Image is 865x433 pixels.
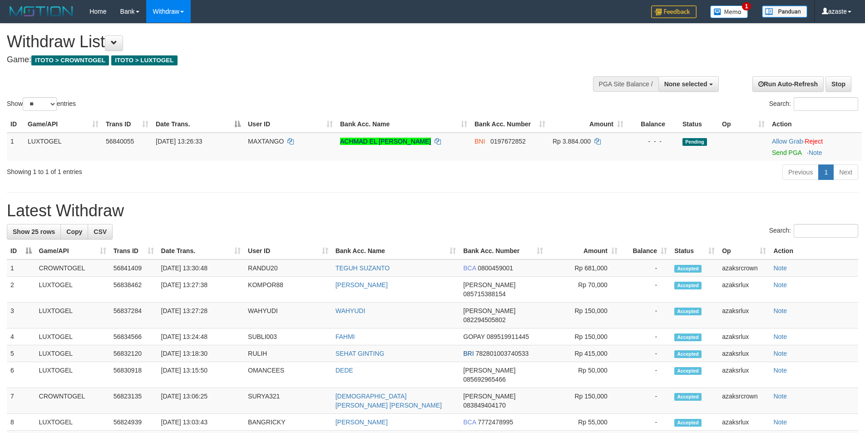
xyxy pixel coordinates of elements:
a: Reject [805,138,823,145]
img: panduan.png [762,5,807,18]
th: Balance: activate to sort column ascending [621,243,671,259]
td: LUXTOGEL [35,414,110,431]
a: Note [773,281,787,289]
h1: Withdraw List [7,33,568,51]
th: Trans ID: activate to sort column ascending [110,243,158,259]
th: Balance [627,116,679,133]
td: - [621,388,671,414]
td: - [621,414,671,431]
td: 2 [7,277,35,303]
span: ITOTO > LUXTOGEL [111,55,178,65]
td: 1 [7,133,24,161]
td: - [621,303,671,328]
td: 56823135 [110,388,158,414]
h1: Latest Withdraw [7,202,858,220]
select: Showentries [23,97,57,111]
span: Show 25 rows [13,228,55,235]
th: Bank Acc. Number: activate to sort column ascending [471,116,549,133]
span: BCA [463,264,476,272]
td: - [621,362,671,388]
img: Button%20Memo.svg [710,5,748,18]
td: azaksrcrown [718,388,770,414]
td: BANGRICKY [244,414,332,431]
td: [DATE] 13:18:30 [158,345,244,362]
th: Date Trans.: activate to sort column descending [152,116,244,133]
td: 5 [7,345,35,362]
td: [DATE] 13:30:48 [158,259,244,277]
span: Copy 0197672852 to clipboard [490,138,526,145]
td: 56838462 [110,277,158,303]
td: RANDU20 [244,259,332,277]
td: WAHYUDI [244,303,332,328]
td: LUXTOGEL [35,362,110,388]
a: Show 25 rows [7,224,61,239]
input: Search: [794,97,858,111]
td: [DATE] 13:24:48 [158,328,244,345]
span: Pending [682,138,707,146]
span: 1 [742,2,751,10]
a: [DEMOGRAPHIC_DATA][PERSON_NAME] [PERSON_NAME] [336,393,442,409]
td: [DATE] 13:27:28 [158,303,244,328]
span: Rp 3.884.000 [553,138,591,145]
a: Previous [782,164,819,180]
td: RULIH [244,345,332,362]
td: Rp 150,000 [547,388,621,414]
th: ID [7,116,24,133]
label: Search: [769,97,858,111]
a: [PERSON_NAME] [336,281,388,289]
span: GOPAY [463,333,484,340]
td: Rp 150,000 [547,303,621,328]
th: Date Trans.: activate to sort column ascending [158,243,244,259]
td: 4 [7,328,35,345]
span: Copy 7772478995 to clipboard [478,418,513,426]
td: azaksrlux [718,303,770,328]
a: Note [773,393,787,400]
td: Rp 55,000 [547,414,621,431]
td: azaksrlux [718,345,770,362]
span: Accepted [674,333,702,341]
td: 1 [7,259,35,277]
th: Game/API: activate to sort column ascending [35,243,110,259]
td: Rp 681,000 [547,259,621,277]
span: Copy 083849404170 to clipboard [463,402,505,409]
span: [PERSON_NAME] [463,393,515,400]
td: SUBLI003 [244,328,332,345]
th: User ID: activate to sort column ascending [244,243,332,259]
span: Copy 082294505802 to clipboard [463,316,505,324]
span: [PERSON_NAME] [463,367,515,374]
a: Allow Grab [772,138,803,145]
span: Copy 089519911445 to clipboard [487,333,529,340]
img: Feedback.jpg [651,5,697,18]
span: [PERSON_NAME] [463,281,515,289]
span: Accepted [674,282,702,289]
td: - [621,259,671,277]
th: Game/API: activate to sort column ascending [24,116,102,133]
td: azaksrlux [718,362,770,388]
a: Send PGA [772,149,801,156]
div: - - - [631,137,675,146]
a: [PERSON_NAME] [336,418,388,426]
span: · [772,138,805,145]
td: Rp 415,000 [547,345,621,362]
a: 1 [818,164,834,180]
a: Next [833,164,858,180]
span: None selected [664,80,707,88]
a: TEGUH SUZANTO [336,264,390,272]
span: ITOTO > CROWNTOGEL [31,55,109,65]
th: User ID: activate to sort column ascending [244,116,336,133]
a: Note [773,307,787,314]
span: BRI [463,350,474,357]
label: Search: [769,224,858,238]
span: Accepted [674,265,702,273]
span: CSV [94,228,107,235]
span: BCA [463,418,476,426]
th: Amount: activate to sort column ascending [549,116,627,133]
td: azaksrlux [718,277,770,303]
th: Status [679,116,718,133]
td: azaksrcrown [718,259,770,277]
input: Search: [794,224,858,238]
td: OMANCEES [244,362,332,388]
a: Run Auto-Refresh [752,76,824,92]
div: Showing 1 to 1 of 1 entries [7,164,354,176]
td: - [621,345,671,362]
